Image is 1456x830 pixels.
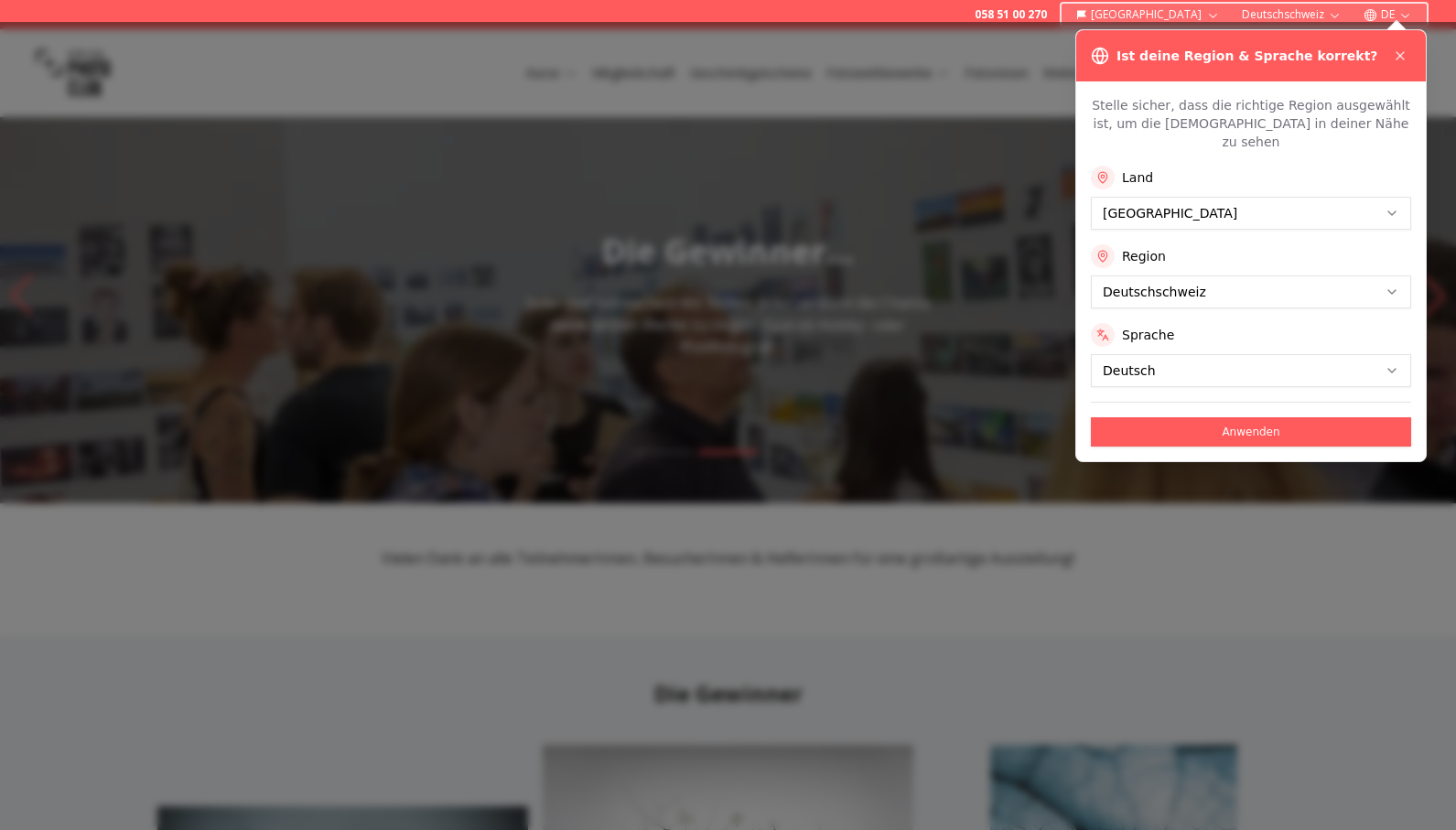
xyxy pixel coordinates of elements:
[1122,168,1153,187] label: Land
[1122,326,1174,344] label: Sprache
[1091,417,1411,447] button: Anwenden
[1091,96,1411,151] p: Stelle sicher, dass die richtige Region ausgewählt ist, um die [DEMOGRAPHIC_DATA] in deiner Nähe ...
[1235,4,1349,26] button: Deutschschweiz
[975,7,1047,22] a: 058 51 00 270
[1122,247,1166,265] label: Region
[1069,4,1227,26] button: [GEOGRAPHIC_DATA]
[1116,47,1377,65] h3: Ist deine Region & Sprache korrekt?
[1356,4,1419,26] button: DE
